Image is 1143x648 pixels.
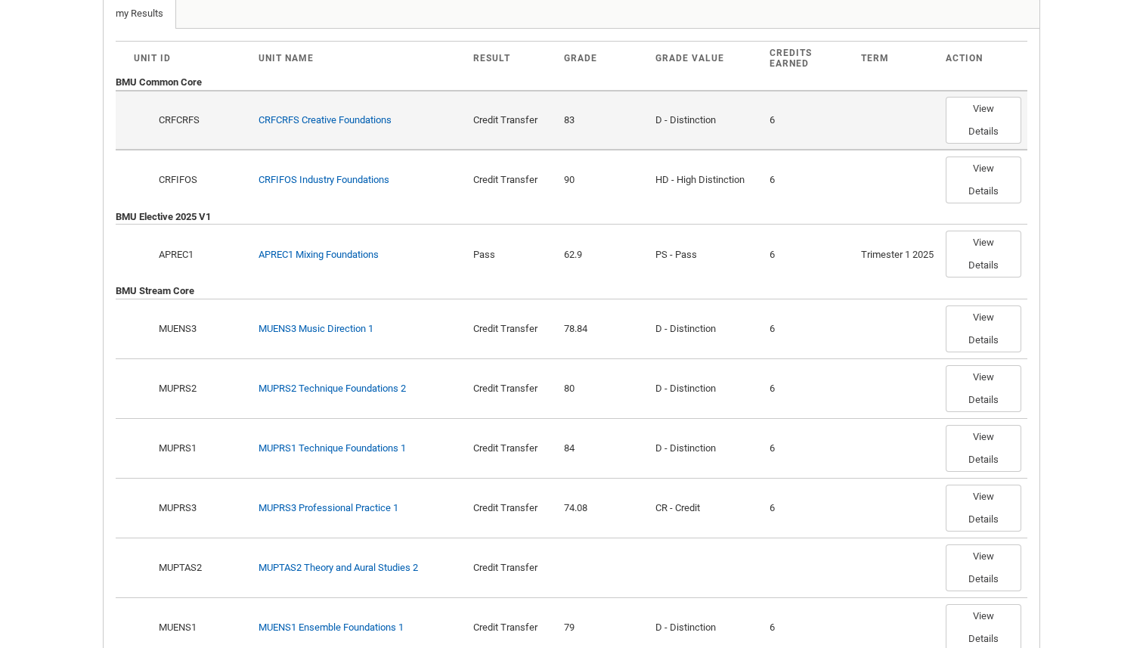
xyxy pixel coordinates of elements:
div: Credit Transfer [473,560,553,575]
div: Action [946,53,1009,64]
div: Unit ID [134,53,246,64]
div: MUPRS2 Technique Foundations 2 [259,381,406,396]
div: 74.08 [564,501,643,516]
div: Credit Transfer [473,441,553,456]
div: PS - Pass [655,247,757,262]
div: CRFIFOS [156,172,246,188]
a: MUPRS3 Professional Practice 1 [259,502,398,513]
div: 79 [564,620,643,635]
div: MUENS1 [156,620,246,635]
div: MUPTAS2 Theory and Aural Studies 2 [259,560,418,575]
div: CRFCRFS [156,113,246,128]
a: CRFIFOS Industry Foundations [259,174,389,185]
button: View Details [946,425,1021,472]
div: MUPRS3 [156,501,246,516]
div: Credit Transfer [473,321,553,336]
button: View Details [946,97,1021,144]
div: D - Distinction [655,321,757,336]
div: 6 [770,620,849,635]
b: BMU Stream Core [116,285,194,296]
button: View Details [946,231,1021,277]
div: MUPTAS2 [156,560,246,575]
div: HD - High Distinction [655,172,757,188]
div: Credit Transfer [473,620,553,635]
div: CRFCRFS Creative Foundations [259,113,392,128]
div: MUENS1 Ensemble Foundations 1 [259,620,404,635]
a: MUPRS2 Technique Foundations 2 [259,383,406,394]
div: Credit Transfer [473,501,553,516]
div: 6 [770,247,849,262]
a: MUPRS1 Technique Foundations 1 [259,442,406,454]
div: APREC1 [156,247,246,262]
div: Pass [473,247,553,262]
div: 6 [770,113,849,128]
a: CRFCRFS Creative Foundations [259,114,392,126]
div: CR - Credit [655,501,757,516]
div: MUENS3 Music Direction 1 [259,321,373,336]
div: Term [861,53,934,64]
div: D - Distinction [655,381,757,396]
div: Grade [564,53,643,64]
a: MUENS1 Ensemble Foundations 1 [259,622,404,633]
div: 78.84 [564,321,643,336]
div: Credit Transfer [473,381,553,396]
a: APREC1 Mixing Foundations [259,249,379,260]
div: 6 [770,172,849,188]
button: View Details [946,544,1021,591]
a: MUPTAS2 Theory and Aural Studies 2 [259,562,418,573]
div: 6 [770,321,849,336]
div: Result [473,53,553,64]
button: View Details [946,305,1021,352]
b: BMU Elective 2025 V1 [116,211,211,222]
div: 90 [564,172,643,188]
div: Credit Transfer [473,172,553,188]
div: D - Distinction [655,620,757,635]
div: MUPRS3 Professional Practice 1 [259,501,398,516]
div: D - Distinction [655,441,757,456]
div: 6 [770,501,849,516]
div: CRFIFOS Industry Foundations [259,172,389,188]
button: View Details [946,157,1021,203]
div: Credit Transfer [473,113,553,128]
b: BMU Common Core [116,76,202,88]
div: 80 [564,381,643,396]
div: Credits Earned [770,48,849,69]
div: MUPRS1 [156,441,246,456]
div: 62.9 [564,247,643,262]
div: MUENS3 [156,321,246,336]
div: Unit Name [259,53,461,64]
button: View Details [946,365,1021,412]
a: MUENS3 Music Direction 1 [259,323,373,334]
div: APREC1 Mixing Foundations [259,247,379,262]
div: Grade Value [655,53,757,64]
div: 6 [770,381,849,396]
div: Trimester 1 2025 [861,247,934,262]
div: MUPRS1 Technique Foundations 1 [259,441,406,456]
div: MUPRS2 [156,381,246,396]
div: 84 [564,441,643,456]
div: 6 [770,441,849,456]
div: 83 [564,113,643,128]
div: D - Distinction [655,113,757,128]
button: View Details [946,485,1021,532]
